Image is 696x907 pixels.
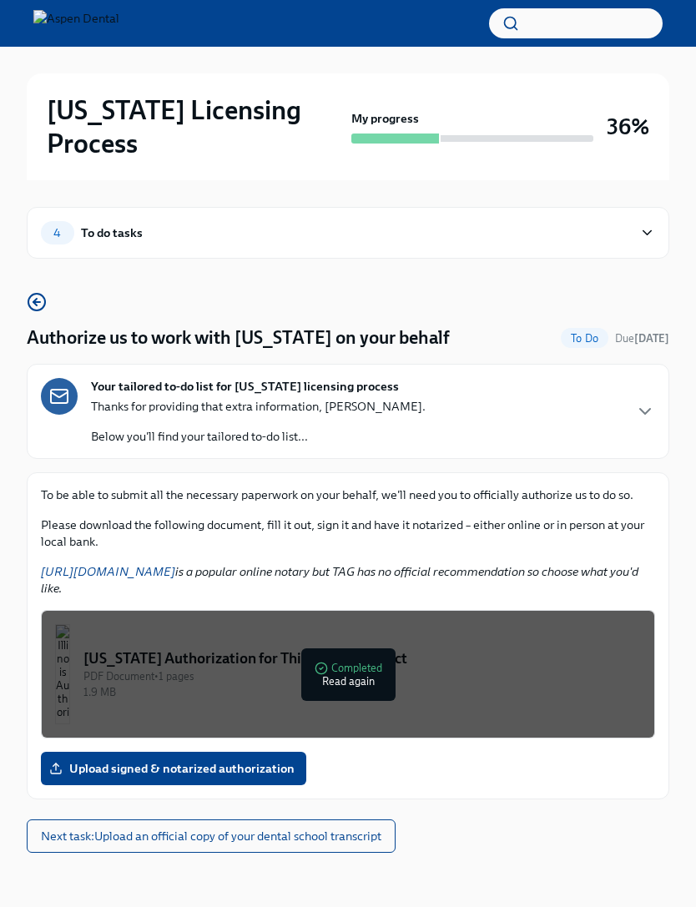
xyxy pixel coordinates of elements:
img: Illinois Authorization for Third Party Contact [55,624,70,724]
span: To Do [561,332,608,345]
p: Thanks for providing that extra information, [PERSON_NAME]. [91,398,426,415]
h2: [US_STATE] Licensing Process [47,93,345,160]
img: Aspen Dental [33,10,119,37]
strong: My progress [351,110,419,127]
h4: Authorize us to work with [US_STATE] on your behalf [27,325,450,350]
div: 1.9 MB [83,684,641,700]
span: August 27th, 2025 09:00 [615,330,669,346]
div: To do tasks [81,224,143,242]
strong: [DATE] [634,332,669,345]
h3: 36% [607,112,649,142]
a: [URL][DOMAIN_NAME] [41,564,175,579]
label: Upload signed & notarized authorization [41,752,306,785]
span: Due [615,332,669,345]
p: Below you'll find your tailored to-do list... [91,428,426,445]
button: [US_STATE] Authorization for Third Party ContactPDF Document•1 pages1.9 MBCompletedRead again [41,610,655,738]
em: is a popular online notary but TAG has no official recommendation so choose what you'd like. [41,564,638,596]
span: Next task : Upload an official copy of your dental school transcript [41,828,381,844]
span: 4 [43,227,71,239]
div: PDF Document • 1 pages [83,668,641,684]
p: Please download the following document, fill it out, sign it and have it notarized – either onlin... [41,516,655,550]
div: [US_STATE] Authorization for Third Party Contact [83,648,641,668]
span: Upload signed & notarized authorization [53,760,295,777]
p: To be able to submit all the necessary paperwork on your behalf, we'll need you to officially aut... [41,486,655,503]
button: Next task:Upload an official copy of your dental school transcript [27,819,396,853]
strong: Your tailored to-do list for [US_STATE] licensing process [91,378,399,395]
